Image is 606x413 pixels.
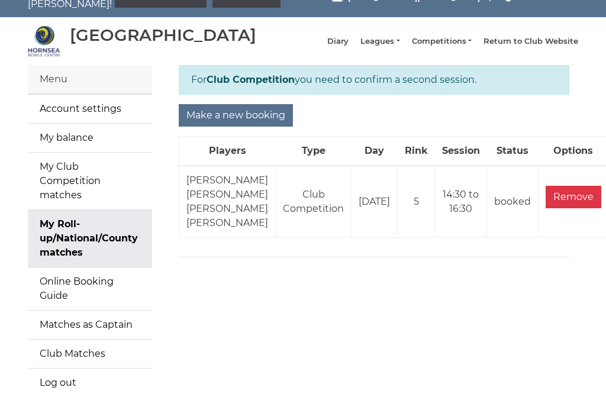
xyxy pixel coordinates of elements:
div: For you need to confirm a second session. [179,66,569,95]
th: Rink [398,137,435,167]
td: 5 [398,166,435,238]
input: Make a new booking [179,105,293,127]
a: Club Matches [28,340,152,369]
td: Club Competition [276,166,352,238]
strong: Club Competition [207,75,295,86]
th: Status [487,137,539,167]
a: My Roll-up/National/County matches [28,211,152,267]
td: 14:30 to 16:30 [435,166,487,238]
th: Session [435,137,487,167]
th: Players [179,137,276,167]
a: My Club Competition matches [28,153,152,210]
a: Matches as Captain [28,311,152,340]
th: Type [276,137,352,167]
a: My balance [28,124,152,153]
div: Menu [28,66,152,95]
a: Diary [327,37,349,47]
a: Log out [28,369,152,398]
th: Day [352,137,398,167]
td: [DATE] [352,166,398,238]
td: [PERSON_NAME] [PERSON_NAME] [PERSON_NAME] [PERSON_NAME] [179,166,276,238]
td: booked [487,166,539,238]
a: Account settings [28,95,152,124]
a: Online Booking Guide [28,268,152,311]
div: [GEOGRAPHIC_DATA] [70,27,256,45]
input: Remove [546,186,601,209]
img: Hornsea Bowls Centre [28,25,60,58]
a: Competitions [412,37,472,47]
a: Return to Club Website [483,37,578,47]
a: Leagues [360,37,399,47]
